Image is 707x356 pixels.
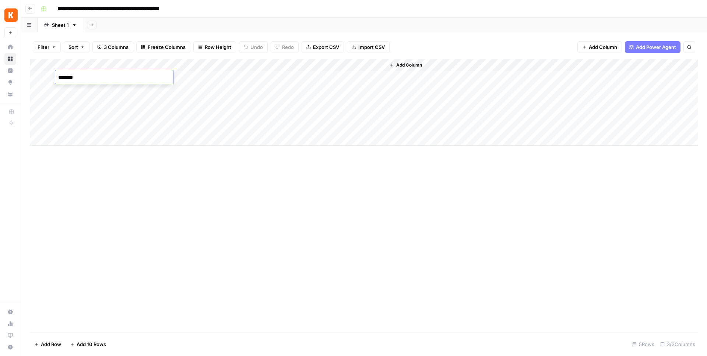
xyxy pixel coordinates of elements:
[193,41,236,53] button: Row Height
[625,41,680,53] button: Add Power Agent
[148,43,186,51] span: Freeze Columns
[657,338,698,350] div: 3/3 Columns
[4,341,16,353] button: Help + Support
[396,62,422,68] span: Add Column
[239,41,268,53] button: Undo
[38,43,49,51] span: Filter
[387,60,425,70] button: Add Column
[4,65,16,76] a: Insights
[358,43,385,51] span: Import CSV
[66,338,110,350] button: Add 10 Rows
[4,318,16,330] a: Usage
[38,18,83,32] a: Sheet 1
[4,330,16,341] a: Learning Hub
[589,43,617,51] span: Add Column
[205,43,231,51] span: Row Height
[271,41,299,53] button: Redo
[636,43,676,51] span: Add Power Agent
[77,341,106,348] span: Add 10 Rows
[41,341,61,348] span: Add Row
[136,41,190,53] button: Freeze Columns
[4,88,16,100] a: Your Data
[4,306,16,318] a: Settings
[302,41,344,53] button: Export CSV
[347,41,390,53] button: Import CSV
[92,41,133,53] button: 3 Columns
[577,41,622,53] button: Add Column
[4,8,18,22] img: Kayak Logo
[30,338,66,350] button: Add Row
[4,76,16,88] a: Opportunities
[4,41,16,53] a: Home
[250,43,263,51] span: Undo
[68,43,78,51] span: Sort
[313,43,339,51] span: Export CSV
[629,338,657,350] div: 5 Rows
[104,43,129,51] span: 3 Columns
[52,21,69,29] div: Sheet 1
[33,41,61,53] button: Filter
[282,43,294,51] span: Redo
[64,41,89,53] button: Sort
[4,6,16,24] button: Workspace: Kayak
[4,53,16,65] a: Browse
